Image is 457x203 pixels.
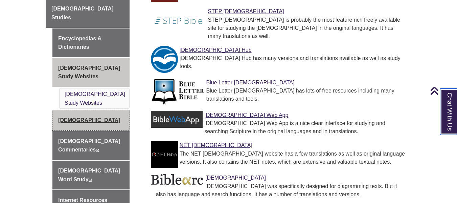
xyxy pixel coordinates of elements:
[156,16,406,40] div: STEP [DEMOGRAPHIC_DATA] is probably the most feature rich freely available site for studying the ...
[52,28,130,57] a: Encyclopedias & Dictionaries
[430,86,455,95] a: Back to Top
[52,161,130,189] a: [DEMOGRAPHIC_DATA] Word Study
[51,6,113,20] span: [DEMOGRAPHIC_DATA] Studies
[52,131,130,160] a: [DEMOGRAPHIC_DATA] Commentaries
[156,119,406,136] div: [DEMOGRAPHIC_DATA] Web App is a nice clear interface for studying and searching Scripture in the ...
[206,80,295,85] a: Link to Blue Letter Bible Blue Letter [DEMOGRAPHIC_DATA]
[156,54,406,70] div: [DEMOGRAPHIC_DATA] Hub has many versions and translations available as well as study tools.
[65,91,125,106] a: [DEMOGRAPHIC_DATA] Study Websites
[151,78,205,105] img: Link to Blue Letter Bible
[156,150,406,166] div: The NET [DEMOGRAPHIC_DATA] website has a few translations as well as original language versions. ...
[52,110,130,130] a: [DEMOGRAPHIC_DATA]
[52,58,130,87] a: [DEMOGRAPHIC_DATA] Study Websites
[180,47,252,53] a: Link to Bible Hub [DEMOGRAPHIC_DATA] Hub
[180,142,252,148] a: Link to NET Bible NET [DEMOGRAPHIC_DATA]
[151,46,178,73] img: Link to Bible Hub
[89,179,92,182] i: This link opens in a new window
[151,7,206,34] img: Link to STEP Bible
[204,112,288,118] a: Link to Bible Web App [DEMOGRAPHIC_DATA] Web App
[156,87,406,103] div: Blue Letter [DEMOGRAPHIC_DATA] has lots of free resources including many translations and tools.
[205,175,266,181] a: Link to Biblearc [DEMOGRAPHIC_DATA]
[151,141,178,168] img: Link to NET Bible
[151,111,203,128] img: Link to Bible Web App
[156,182,406,199] div: [DEMOGRAPHIC_DATA] was specifically designed for diagramming texts. But it also has language and ...
[96,149,99,152] i: This link opens in a new window
[208,8,284,14] a: Link to STEP Bible STEP [DEMOGRAPHIC_DATA]
[151,174,204,185] img: Link to Biblearc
